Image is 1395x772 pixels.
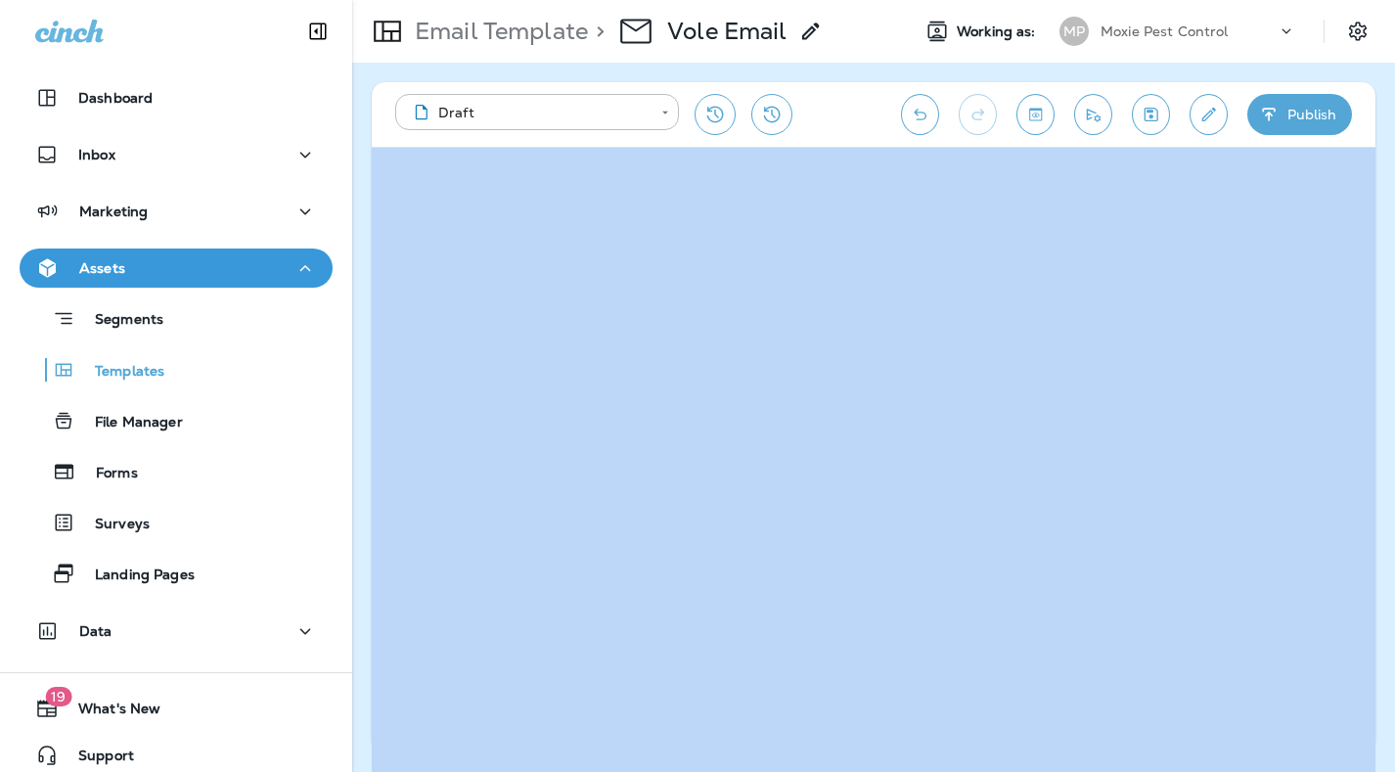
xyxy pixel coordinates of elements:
span: Support [59,748,134,771]
button: Edit details [1190,94,1228,135]
p: Segments [75,311,163,331]
button: Assets [20,249,333,288]
p: Assets [79,260,125,276]
p: File Manager [75,414,183,432]
p: Email Template [407,17,588,46]
button: Inbox [20,135,333,174]
button: Publish [1247,94,1352,135]
p: Moxie Pest Control [1101,23,1229,39]
p: Forms [76,465,138,483]
button: Toggle preview [1016,94,1055,135]
button: Undo [901,94,939,135]
button: Surveys [20,502,333,543]
p: Landing Pages [75,567,195,585]
button: Collapse Sidebar [291,12,345,51]
span: 19 [45,687,71,706]
p: > [588,17,605,46]
p: Data [79,623,112,639]
button: Settings [1340,14,1375,49]
button: View Changelog [751,94,792,135]
span: Working as: [957,23,1040,40]
button: Segments [20,297,333,340]
span: What's New [59,701,160,724]
p: Templates [75,363,164,382]
p: Inbox [78,147,115,162]
button: Restore from previous version [695,94,736,135]
button: Send test email [1074,94,1112,135]
p: Marketing [79,204,148,219]
div: MP [1059,17,1089,46]
button: Dashboard [20,78,333,117]
div: Draft [409,103,648,122]
button: Forms [20,451,333,492]
p: Dashboard [78,90,153,106]
button: Templates [20,349,333,390]
button: File Manager [20,400,333,441]
p: Vole Email [667,17,787,46]
button: Save [1132,94,1170,135]
button: Marketing [20,192,333,231]
button: Landing Pages [20,553,333,594]
p: Surveys [75,516,150,534]
button: 19What's New [20,689,333,728]
button: Data [20,612,333,651]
